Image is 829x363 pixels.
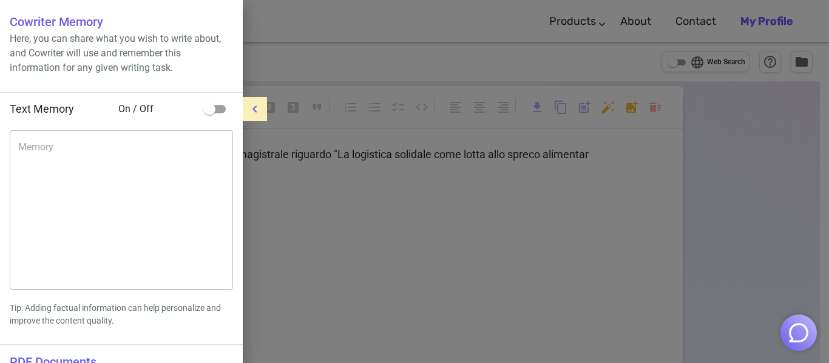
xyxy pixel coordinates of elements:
[10,102,74,115] span: Text Memory
[243,97,267,121] button: menu
[10,32,233,75] p: Here, you can share what you wish to write about, and Cowriter will use and remember this informa...
[118,102,198,116] span: On / Off
[787,321,810,344] img: Close chat
[10,302,233,327] p: Tip: Adding factual information can help personalize and improve the content quality.
[10,12,233,32] h6: Cowriter Memory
